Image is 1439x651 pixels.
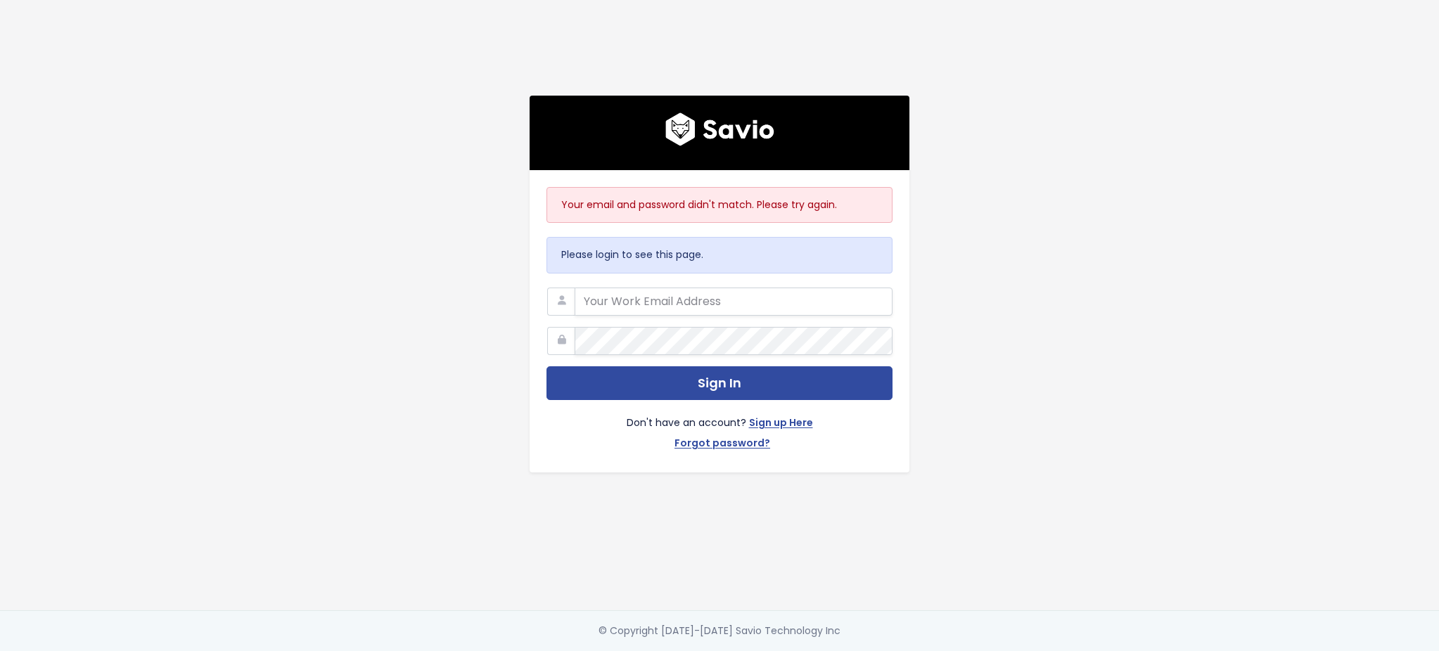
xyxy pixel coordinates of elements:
[599,622,840,640] div: © Copyright [DATE]-[DATE] Savio Technology Inc
[546,400,893,455] div: Don't have an account?
[674,434,770,455] a: Forgot password?
[665,112,774,146] img: logo600x187.a314fd40982d.png
[546,366,893,401] button: Sign In
[749,414,813,434] a: Sign up Here
[561,246,878,264] p: Please login to see this page.
[561,196,878,214] p: Your email and password didn't match. Please try again.
[575,288,893,316] input: Your Work Email Address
